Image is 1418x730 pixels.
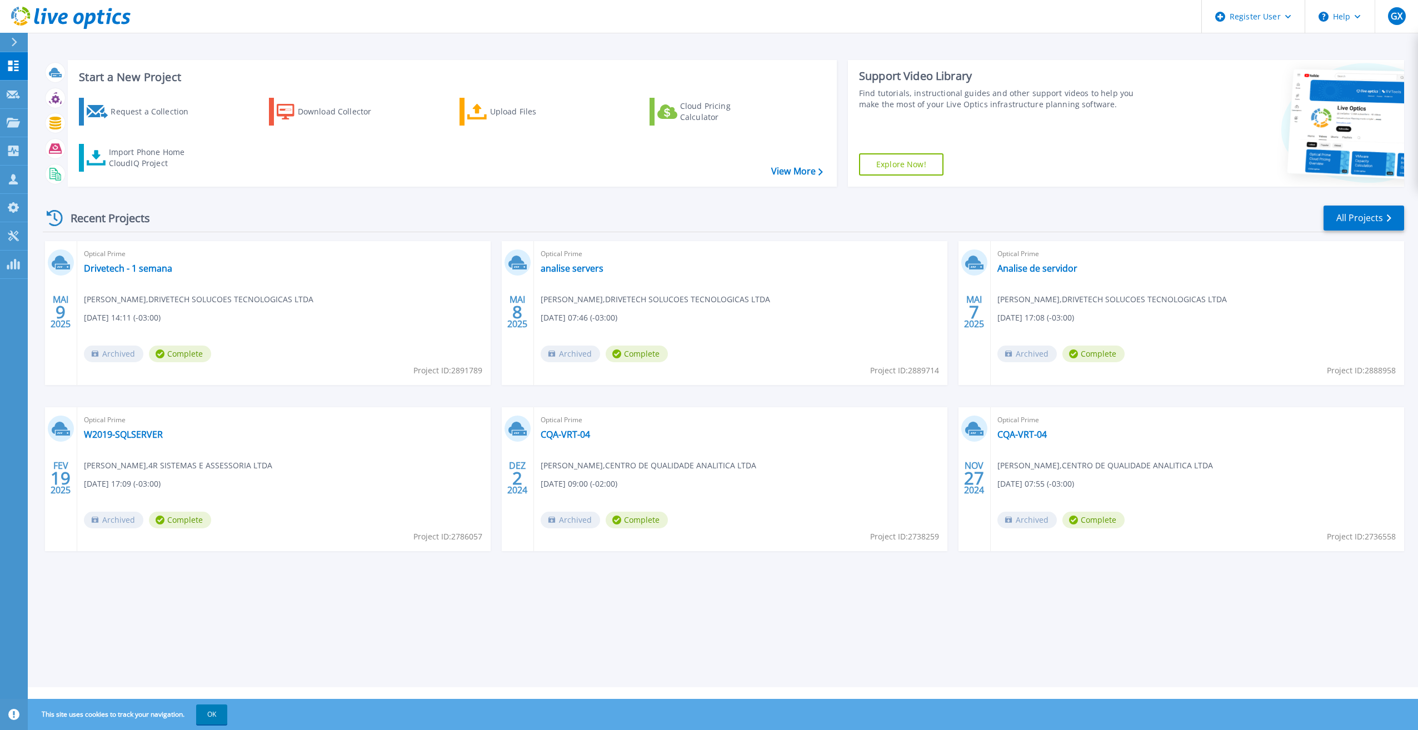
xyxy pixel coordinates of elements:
span: 9 [56,307,66,317]
a: View More [771,166,823,177]
div: Import Phone Home CloudIQ Project [109,147,196,169]
span: Complete [1062,346,1125,362]
span: Optical Prime [84,248,484,260]
div: Upload Files [490,101,579,123]
button: OK [196,704,227,724]
span: Project ID: 2738259 [870,531,939,543]
span: 8 [512,307,522,317]
div: MAI 2025 [507,292,528,332]
a: CQA-VRT-04 [997,429,1047,440]
a: Explore Now! [859,153,943,176]
span: Complete [606,512,668,528]
div: Recent Projects [43,204,165,232]
span: [PERSON_NAME] , CENTRO DE QUALIDADE ANALITICA LTDA [541,459,756,472]
span: [PERSON_NAME] , DRIVETECH SOLUCOES TECNOLOGICAS LTDA [84,293,313,306]
span: 19 [51,473,71,483]
a: W2019-SQLSERVER [84,429,163,440]
span: Project ID: 2736558 [1327,531,1396,543]
span: Archived [541,512,600,528]
span: Project ID: 2889714 [870,364,939,377]
span: [DATE] 17:08 (-03:00) [997,312,1074,324]
span: Optical Prime [541,248,941,260]
span: [PERSON_NAME] , 4R SISTEMAS E ASSESSORIA LTDA [84,459,272,472]
div: FEV 2025 [50,458,71,498]
a: Drivetech - 1 semana [84,263,172,274]
span: Optical Prime [997,248,1397,260]
span: Complete [149,512,211,528]
span: [DATE] 14:11 (-03:00) [84,312,161,324]
span: Optical Prime [541,414,941,426]
div: MAI 2025 [963,292,985,332]
a: Download Collector [269,98,393,126]
span: [DATE] 07:55 (-03:00) [997,478,1074,490]
span: [PERSON_NAME] , DRIVETECH SOLUCOES TECNOLOGICAS LTDA [541,293,770,306]
a: All Projects [1324,206,1404,231]
a: analise servers [541,263,603,274]
span: Project ID: 2786057 [413,531,482,543]
span: 27 [964,473,984,483]
span: Project ID: 2891789 [413,364,482,377]
span: Complete [149,346,211,362]
div: DEZ 2024 [507,458,528,498]
div: Find tutorials, instructional guides and other support videos to help you make the most of your L... [859,88,1146,110]
span: Optical Prime [997,414,1397,426]
span: [DATE] 09:00 (-02:00) [541,478,617,490]
span: 2 [512,473,522,483]
span: Archived [84,512,143,528]
span: [PERSON_NAME] , CENTRO DE QUALIDADE ANALITICA LTDA [997,459,1213,472]
span: This site uses cookies to track your navigation. [31,704,227,724]
span: Project ID: 2888958 [1327,364,1396,377]
div: Download Collector [298,101,387,123]
span: Complete [606,346,668,362]
h3: Start a New Project [79,71,822,83]
div: Request a Collection [111,101,199,123]
span: [DATE] 17:09 (-03:00) [84,478,161,490]
span: Optical Prime [84,414,484,426]
span: Archived [997,346,1057,362]
span: [DATE] 07:46 (-03:00) [541,312,617,324]
a: Cloud Pricing Calculator [650,98,773,126]
span: [PERSON_NAME] , DRIVETECH SOLUCOES TECNOLOGICAS LTDA [997,293,1227,306]
span: Archived [997,512,1057,528]
span: GX [1391,12,1402,21]
span: Archived [541,346,600,362]
span: Complete [1062,512,1125,528]
div: Support Video Library [859,69,1146,83]
span: 7 [969,307,979,317]
a: Request a Collection [79,98,203,126]
div: MAI 2025 [50,292,71,332]
a: Analise de servidor [997,263,1077,274]
span: Archived [84,346,143,362]
div: Cloud Pricing Calculator [680,101,769,123]
a: CQA-VRT-04 [541,429,590,440]
a: Upload Files [460,98,583,126]
div: NOV 2024 [963,458,985,498]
